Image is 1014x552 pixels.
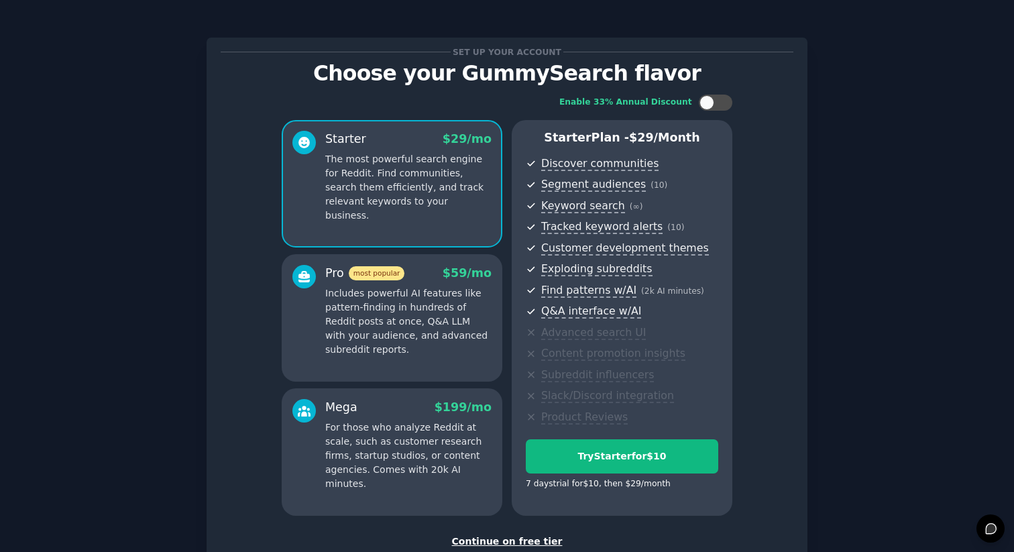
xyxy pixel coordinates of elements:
span: Keyword search [541,199,625,213]
div: 7 days trial for $10 , then $ 29 /month [526,478,671,490]
span: $ 59 /mo [443,266,492,280]
div: Starter [325,131,366,148]
p: Starter Plan - [526,129,718,146]
span: ( 10 ) [667,223,684,232]
div: Pro [325,265,404,282]
span: Slack/Discord integration [541,389,674,403]
span: $ 29 /month [629,131,700,144]
span: most popular [349,266,405,280]
div: Mega [325,399,357,416]
span: Exploding subreddits [541,262,652,276]
span: Advanced search UI [541,326,646,340]
span: ( ∞ ) [630,202,643,211]
span: Tracked keyword alerts [541,220,663,234]
span: Product Reviews [541,410,628,425]
div: Enable 33% Annual Discount [559,97,692,109]
span: Segment audiences [541,178,646,192]
span: Content promotion insights [541,347,685,361]
button: TryStarterfor$10 [526,439,718,474]
span: Customer development themes [541,241,709,256]
p: For those who analyze Reddit at scale, such as customer research firms, startup studios, or conte... [325,421,492,491]
div: Try Starter for $10 [526,449,718,463]
span: Discover communities [541,157,659,171]
span: Find patterns w/AI [541,284,636,298]
div: Continue on free tier [221,535,793,549]
span: ( 10 ) [651,180,667,190]
p: Choose your GummySearch flavor [221,62,793,85]
span: $ 29 /mo [443,132,492,146]
p: The most powerful search engine for Reddit. Find communities, search them efficiently, and track ... [325,152,492,223]
span: Q&A interface w/AI [541,305,641,319]
span: $ 199 /mo [435,400,492,414]
span: Set up your account [451,45,564,59]
p: Includes powerful AI features like pattern-finding in hundreds of Reddit posts at once, Q&A LLM w... [325,286,492,357]
span: ( 2k AI minutes ) [641,286,704,296]
span: Subreddit influencers [541,368,654,382]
